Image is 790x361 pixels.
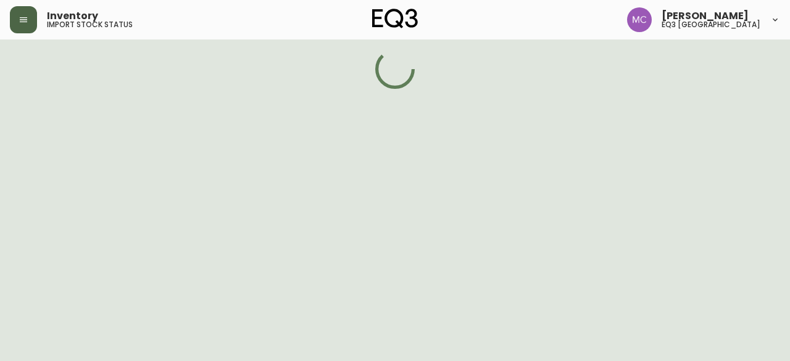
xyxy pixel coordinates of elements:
h5: eq3 [GEOGRAPHIC_DATA] [662,21,760,28]
img: 6dbdb61c5655a9a555815750a11666cc [627,7,652,32]
span: Inventory [47,11,98,21]
img: logo [372,9,418,28]
h5: import stock status [47,21,133,28]
span: [PERSON_NAME] [662,11,749,21]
